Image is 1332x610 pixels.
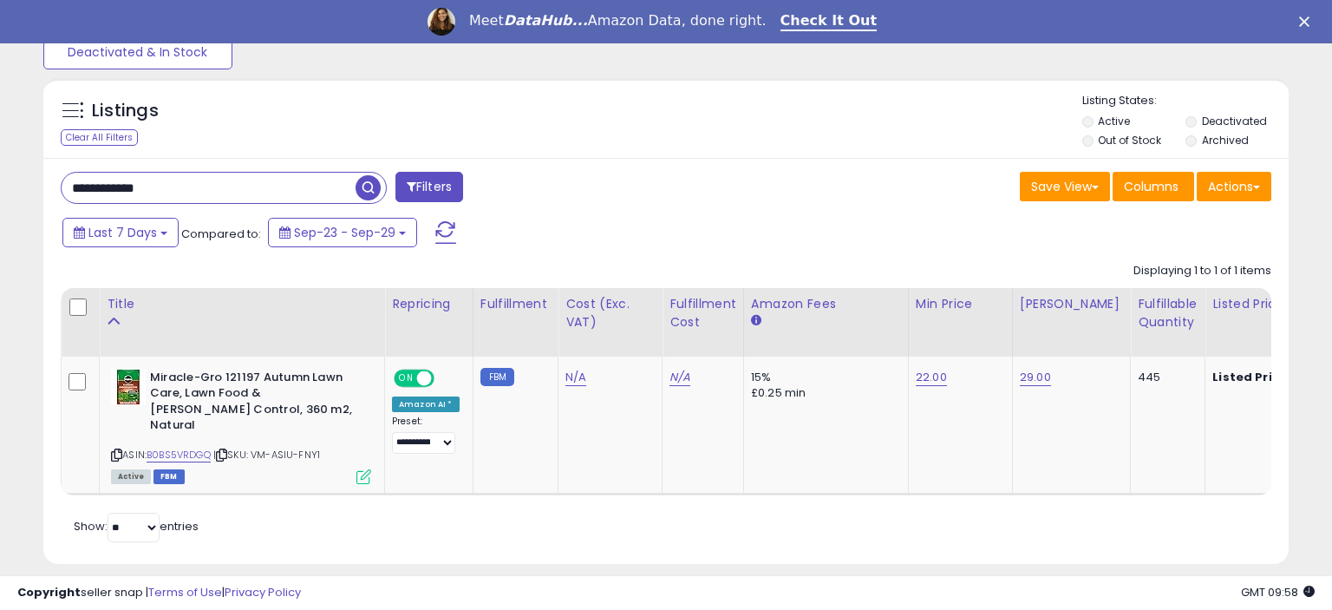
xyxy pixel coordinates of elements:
[1124,178,1179,195] span: Columns
[751,385,895,401] div: £0.25 min
[565,369,586,386] a: N/A
[1138,370,1192,385] div: 445
[111,370,146,404] img: 51ndWIoR6PL._SL40_.jpg
[392,295,466,313] div: Repricing
[1202,133,1249,148] label: Archived
[1133,263,1271,279] div: Displaying 1 to 1 of 1 items
[62,218,179,247] button: Last 7 Days
[1299,16,1316,26] div: Close
[428,8,455,36] img: Profile image for Georgie
[1212,369,1291,385] b: Listed Price:
[1202,114,1267,128] label: Deactivated
[1138,295,1198,331] div: Fulfillable Quantity
[480,368,514,386] small: FBM
[751,313,761,329] small: Amazon Fees.
[432,371,460,385] span: OFF
[92,99,159,123] h5: Listings
[1020,369,1051,386] a: 29.00
[1082,93,1290,109] p: Listing States:
[61,129,138,146] div: Clear All Filters
[1098,133,1161,148] label: Out of Stock
[669,295,736,331] div: Fulfillment Cost
[107,295,377,313] div: Title
[1113,172,1194,201] button: Columns
[480,295,551,313] div: Fulfillment
[916,295,1005,313] div: Min Price
[147,448,211,462] a: B0BS5VRDGQ
[916,369,947,386] a: 22.00
[751,295,901,313] div: Amazon Fees
[74,518,199,535] span: Show: entries
[504,12,588,29] i: DataHub...
[88,224,157,241] span: Last 7 Days
[111,469,151,484] span: All listings currently available for purchase on Amazon
[1098,114,1130,128] label: Active
[225,584,301,600] a: Privacy Policy
[780,12,878,31] a: Check It Out
[294,224,395,241] span: Sep-23 - Sep-29
[111,370,371,482] div: ASIN:
[153,469,185,484] span: FBM
[268,218,417,247] button: Sep-23 - Sep-29
[1197,172,1271,201] button: Actions
[469,12,767,30] div: Meet Amazon Data, done right.
[1020,172,1110,201] button: Save View
[213,448,320,462] span: | SKU: VM-ASIU-FNY1
[392,397,460,412] div: Amazon AI *
[751,370,895,385] div: 15%
[150,370,361,438] b: Miracle-Gro 121197 Autumn Lawn Care, Lawn Food & [PERSON_NAME] Control, 360 m2, Natural
[17,585,301,601] div: seller snap | |
[395,172,463,202] button: Filters
[181,226,261,242] span: Compared to:
[1020,295,1123,313] div: [PERSON_NAME]
[565,295,655,331] div: Cost (Exc. VAT)
[392,416,460,455] div: Preset:
[17,584,81,600] strong: Copyright
[148,584,222,600] a: Terms of Use
[43,35,232,69] button: Deactivated & In Stock
[669,369,690,386] a: N/A
[395,371,417,385] span: ON
[1241,584,1315,600] span: 2025-10-7 09:58 GMT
